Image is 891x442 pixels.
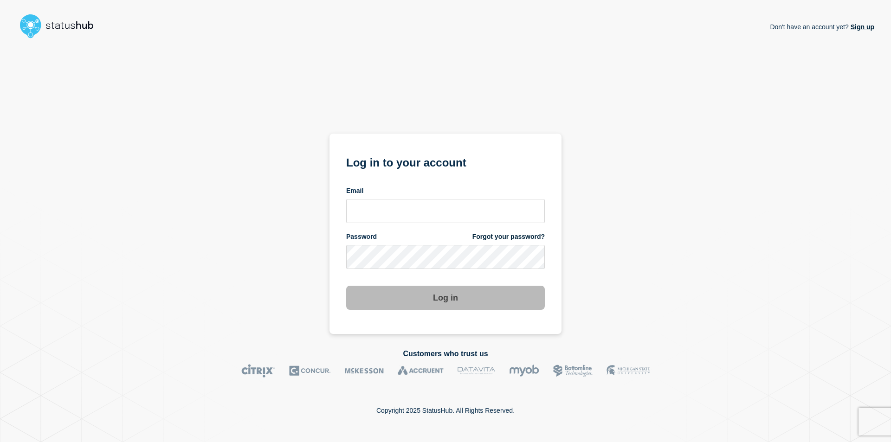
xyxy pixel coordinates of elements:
input: email input [346,199,545,223]
img: MSU logo [607,364,650,378]
a: Forgot your password? [472,232,545,241]
img: Accruent logo [398,364,444,378]
img: Citrix logo [241,364,275,378]
p: Don't have an account yet? [770,16,874,38]
img: StatusHub logo [17,11,105,41]
img: Bottomline logo [553,364,593,378]
img: Concur logo [289,364,331,378]
button: Log in [346,286,545,310]
input: password input [346,245,545,269]
span: Password [346,232,377,241]
img: McKesson logo [345,364,384,378]
p: Copyright 2025 StatusHub. All Rights Reserved. [376,407,515,414]
a: Sign up [849,23,874,31]
h2: Customers who trust us [17,350,874,358]
span: Email [346,186,363,195]
img: myob logo [509,364,539,378]
img: DataVita logo [458,364,495,378]
h1: Log in to your account [346,153,545,170]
